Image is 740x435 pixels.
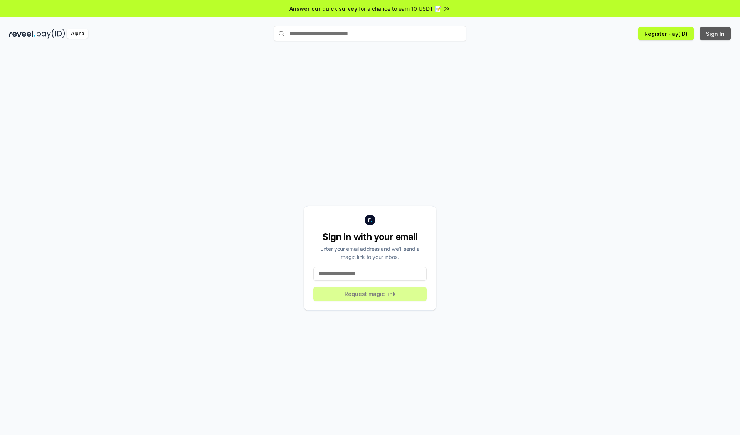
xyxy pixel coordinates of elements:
[37,29,65,39] img: pay_id
[359,5,441,13] span: for a chance to earn 10 USDT 📝
[9,29,35,39] img: reveel_dark
[313,245,427,261] div: Enter your email address and we’ll send a magic link to your inbox.
[67,29,88,39] div: Alpha
[638,27,694,40] button: Register Pay(ID)
[365,215,375,225] img: logo_small
[700,27,731,40] button: Sign In
[289,5,357,13] span: Answer our quick survey
[313,231,427,243] div: Sign in with your email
